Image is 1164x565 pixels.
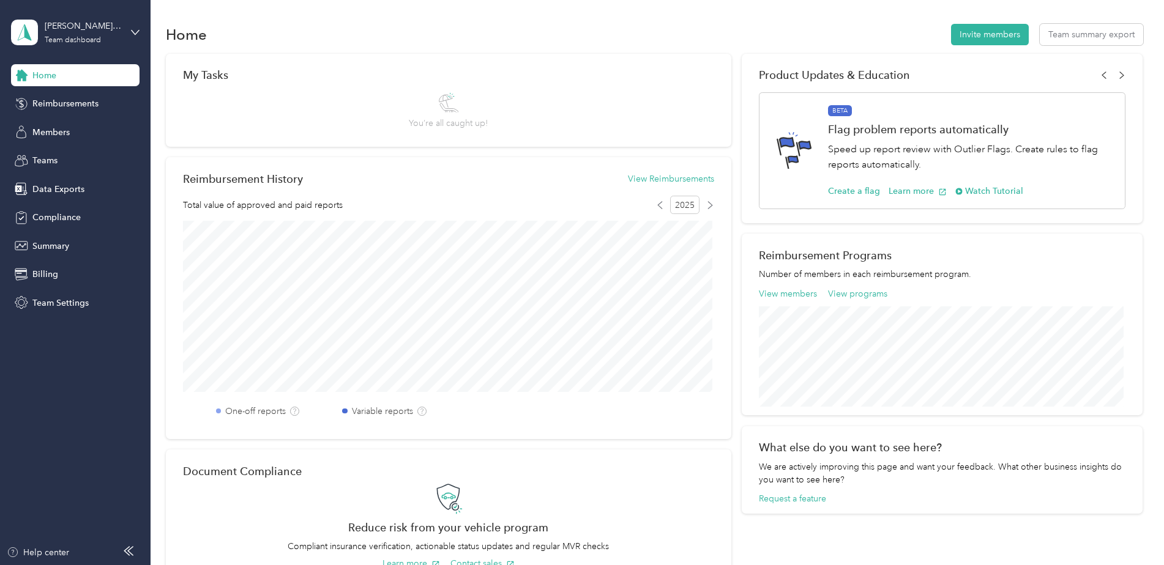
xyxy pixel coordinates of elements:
div: What else do you want to see here? [759,441,1125,454]
p: Compliant insurance verification, actionable status updates and regular MVR checks [183,540,714,553]
p: Speed up report review with Outlier Flags. Create rules to flag reports automatically. [828,142,1112,172]
button: Invite members [951,24,1029,45]
button: Team summary export [1040,24,1143,45]
span: Reimbursements [32,97,99,110]
div: Team dashboard [45,37,101,44]
h2: Document Compliance [183,465,302,478]
span: Total value of approved and paid reports [183,199,343,212]
span: 2025 [670,196,700,214]
span: Data Exports [32,183,84,196]
h2: Reimbursement History [183,172,303,185]
span: You’re all caught up! [409,117,488,130]
span: BETA [828,105,852,116]
span: Members [32,126,70,139]
button: Help center [7,546,69,559]
button: Learn more [889,185,947,198]
button: View programs [828,287,887,300]
button: Request a feature [759,492,826,505]
iframe: Everlance-gr Chat Button Frame [1095,497,1164,565]
label: One-off reports [225,405,286,418]
label: Variable reports [352,405,413,418]
p: Number of members in each reimbursement program. [759,268,1125,281]
span: Teams [32,154,58,167]
span: Home [32,69,56,82]
div: My Tasks [183,68,714,81]
h2: Reimbursement Programs [759,249,1125,262]
div: We are actively improving this page and want your feedback. What other business insights do you w... [759,460,1125,486]
span: Compliance [32,211,81,224]
h1: Flag problem reports automatically [828,123,1112,136]
span: Summary [32,240,69,253]
h1: Home [166,28,207,41]
h2: Reduce risk from your vehicle program [183,521,714,534]
span: Team Settings [32,297,89,309]
span: Billing [32,268,58,281]
button: View members [759,287,817,300]
button: Create a flag [828,185,880,198]
div: [PERSON_NAME] & Associates [45,20,121,32]
span: Product Updates & Education [759,68,910,81]
button: Watch Tutorial [955,185,1023,198]
button: View Reimbursements [628,172,714,185]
